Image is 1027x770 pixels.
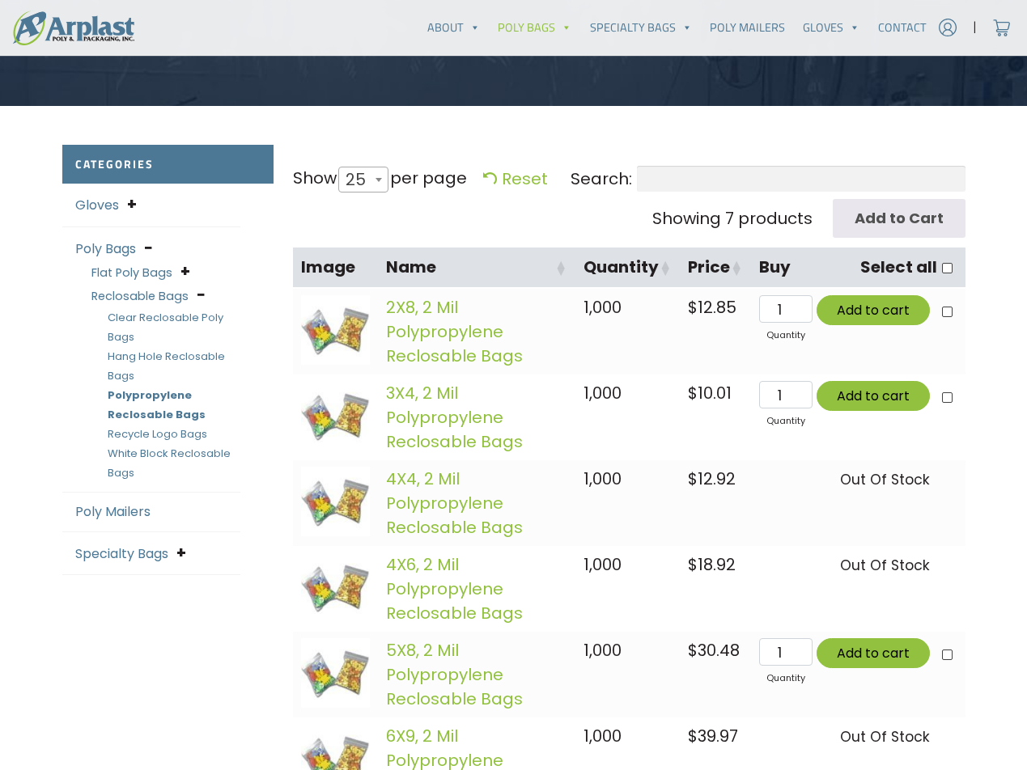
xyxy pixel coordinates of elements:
span: 1,000 [584,725,622,747]
bdi: 12.85 [688,296,736,319]
a: 4X6, 2 Mil Polypropylene Reclosable Bags [386,553,523,624]
div: Showing 7 products [652,206,813,231]
label: Select all [860,256,937,279]
bdi: 18.92 [688,553,736,576]
a: Poly Mailers [75,502,151,521]
span: 1,000 [584,296,622,319]
a: Clear Reclosable Poly Bags [108,310,223,345]
a: 4X4, 2 Mil Polypropylene Reclosable Bags [386,467,523,539]
a: 2X8, 2 Mil Polypropylene Reclosable Bags [386,296,523,367]
a: Reclosable Bags [91,288,189,304]
span: | [973,18,977,37]
bdi: 12.92 [688,467,736,490]
input: Qty [759,295,812,323]
img: images [301,638,371,708]
span: $ [688,296,698,319]
a: Poly Mailers [701,11,794,44]
span: $ [688,725,698,747]
input: Qty [759,381,812,408]
a: Specialty Bags [75,544,168,563]
a: 5X8, 2 Mil Polypropylene Reclosable Bags [386,639,523,710]
th: BuySelect all [751,247,965,289]
label: Show per page [293,166,467,192]
button: Add to cart [817,295,930,325]
img: images [301,381,371,451]
bdi: 39.97 [688,725,738,747]
a: Poly Bags [489,11,580,44]
th: Image [293,247,379,289]
a: Gloves [75,196,119,214]
img: logo [13,11,134,45]
a: Flat Poly Bags [91,264,172,281]
button: Add to cart [817,638,930,668]
span: 1,000 [584,382,622,404]
span: $ [688,382,698,404]
a: Poly Bags [75,239,136,258]
th: Price: activate to sort column ascending [680,247,751,289]
input: Search: [637,166,965,192]
span: 25 [338,167,388,192]
a: Contact [869,11,936,44]
span: 1,000 [584,639,622,662]
th: Name: activate to sort column ascending [378,247,575,289]
a: Gloves [794,11,868,44]
span: 25 [339,160,382,199]
span: 1,000 [584,467,622,490]
span: $ [688,467,698,490]
a: Specialty Bags [581,11,701,44]
h2: Categories [62,145,274,184]
span: Out Of Stock [840,727,930,747]
input: Qty [759,638,812,666]
a: Hang Hole Reclosable Bags [108,349,225,383]
a: Reset [483,167,548,190]
span: 1,000 [584,553,622,576]
span: $ [688,553,698,576]
span: $ [688,639,698,662]
bdi: 30.48 [688,639,740,662]
label: Search: [571,166,965,192]
a: 3X4, 2 Mil Polypropylene Reclosable Bags [386,382,523,453]
span: Out Of Stock [840,556,930,575]
span: Out Of Stock [840,470,930,489]
a: Recycle Logo Bags [108,426,207,442]
img: images [301,552,371,622]
img: images [301,295,371,365]
th: Quantity: activate to sort column ascending [575,247,680,289]
img: images [301,467,371,536]
a: Polypropylene Reclosable Bags [108,387,206,422]
bdi: 10.01 [688,382,732,404]
a: White Block Reclosable Bags [108,446,231,480]
input: Add to Cart [833,199,965,239]
button: Add to cart [817,381,930,411]
a: About [418,11,489,44]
